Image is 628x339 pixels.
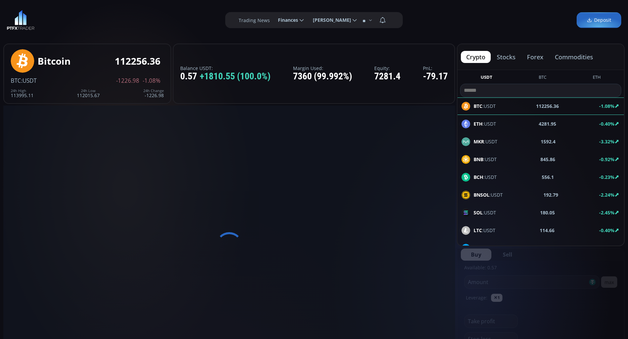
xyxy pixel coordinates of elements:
[143,78,160,84] span: -1.08%
[180,66,271,71] label: Balance USDT:
[11,89,34,98] div: 113995.11
[293,66,352,71] label: Margin Used:
[77,89,100,98] div: 112015.67
[21,77,37,84] span: :USDT
[577,12,621,28] a: Deposit
[474,156,497,163] span: :USDT
[541,138,556,145] b: 1592.4
[590,74,603,82] button: ETH
[599,121,615,127] b: -0.40%
[461,51,491,63] button: crypto
[474,138,497,145] span: :USDT
[491,51,521,63] button: stocks
[180,71,271,82] div: 0.57
[474,192,489,198] b: BNSOL
[543,245,555,252] b: 24.33
[539,120,557,127] b: 4281.95
[474,191,503,198] span: :USDT
[474,138,484,145] b: MKR
[541,156,555,163] b: 845.86
[474,121,483,127] b: ETH
[423,71,448,82] div: -79.17
[474,156,483,162] b: BNB
[143,89,164,93] div: 24h Change
[115,56,160,66] div: 112256.36
[143,89,164,98] div: -1226.98
[474,227,495,234] span: :USDT
[474,209,483,216] b: SOL
[273,13,298,27] span: Finances
[474,120,496,127] span: :USDT
[544,191,559,198] b: 192.79
[38,56,70,66] div: Bitcoin
[374,66,400,71] label: Equity:
[474,174,483,180] b: BCH
[308,13,351,27] span: [PERSON_NAME]
[599,156,615,162] b: -0.92%
[474,209,496,216] span: :USDT
[77,89,100,93] div: 24h Low
[116,78,139,84] span: -1226.98
[374,71,400,82] div: 7281.4
[599,138,615,145] b: -3.32%
[599,245,615,251] b: -7.17%
[474,245,498,252] span: :USDT
[599,209,615,216] b: -2.45%
[549,51,598,63] button: commodities
[540,227,555,234] b: 114.66
[542,174,554,181] b: 556.1
[7,10,35,30] img: LOGO
[239,17,270,24] label: Trading News
[536,74,549,82] button: BTC
[474,174,497,181] span: :USDT
[293,71,352,82] div: 7360 (99.992%)
[11,77,21,84] span: BTC
[200,71,271,82] span: +1810.55 (100.0%)
[11,89,34,93] div: 24h High
[423,66,448,71] label: PnL:
[599,192,615,198] b: -2.24%
[587,17,611,24] span: Deposit
[540,209,555,216] b: 180.05
[522,51,549,63] button: forex
[474,227,482,233] b: LTC
[599,174,615,180] b: -0.23%
[599,227,615,233] b: -0.40%
[474,245,485,251] b: LINK
[478,74,495,82] button: USDT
